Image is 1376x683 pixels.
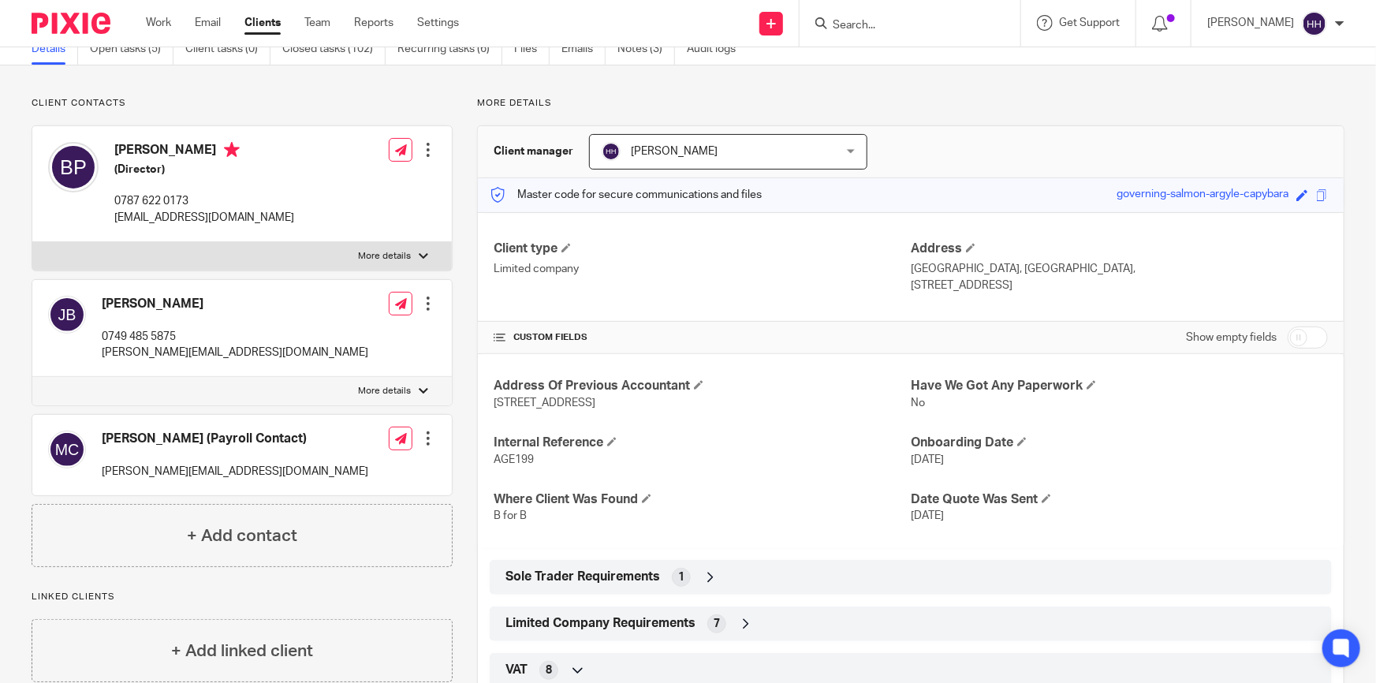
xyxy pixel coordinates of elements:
[911,454,944,465] span: [DATE]
[494,491,911,508] h4: Where Client Was Found
[494,261,911,277] p: Limited company
[494,454,534,465] span: AGE199
[102,329,368,345] p: 0749 485 5875
[146,15,171,31] a: Work
[514,34,550,65] a: Files
[505,569,660,585] span: Sole Trader Requirements
[505,662,528,678] span: VAT
[505,615,695,632] span: Limited Company Requirements
[687,34,748,65] a: Audit logs
[1059,17,1120,28] span: Get Support
[1207,15,1294,31] p: [PERSON_NAME]
[602,142,621,161] img: svg%3E
[114,142,294,162] h4: [PERSON_NAME]
[911,510,944,521] span: [DATE]
[102,431,368,447] h4: [PERSON_NAME] (Payroll Contact)
[490,187,762,203] p: Master code for secure communications and files
[171,639,313,663] h4: + Add linked client
[911,241,1328,257] h4: Address
[48,142,99,192] img: svg%3E
[494,378,911,394] h4: Address Of Previous Accountant
[397,34,502,65] a: Recurring tasks (6)
[114,210,294,226] p: [EMAIL_ADDRESS][DOMAIN_NAME]
[417,15,459,31] a: Settings
[678,569,684,585] span: 1
[358,385,411,397] p: More details
[102,296,368,312] h4: [PERSON_NAME]
[494,241,911,257] h4: Client type
[911,261,1328,277] p: [GEOGRAPHIC_DATA], [GEOGRAPHIC_DATA],
[911,491,1328,508] h4: Date Quote Was Sent
[494,510,527,521] span: B for B
[561,34,606,65] a: Emails
[911,378,1328,394] h4: Have We Got Any Paperwork
[32,13,110,34] img: Pixie
[32,591,453,603] p: Linked clients
[631,146,718,157] span: [PERSON_NAME]
[32,34,78,65] a: Details
[911,435,1328,451] h4: Onboarding Date
[494,331,911,344] h4: CUSTOM FIELDS
[477,97,1344,110] p: More details
[90,34,173,65] a: Open tasks (5)
[114,162,294,177] h5: (Director)
[304,15,330,31] a: Team
[494,144,573,159] h3: Client manager
[617,34,675,65] a: Notes (3)
[282,34,386,65] a: Closed tasks (102)
[195,15,221,31] a: Email
[911,397,925,409] span: No
[224,142,240,158] i: Primary
[494,435,911,451] h4: Internal Reference
[546,662,552,678] span: 8
[114,193,294,209] p: 0787 622 0173
[244,15,281,31] a: Clients
[102,345,368,360] p: [PERSON_NAME][EMAIL_ADDRESS][DOMAIN_NAME]
[1302,11,1327,36] img: svg%3E
[187,524,297,548] h4: + Add contact
[1117,186,1288,204] div: governing-salmon-argyle-capybara
[494,397,595,409] span: [STREET_ADDRESS]
[714,616,720,632] span: 7
[911,278,1328,293] p: [STREET_ADDRESS]
[1186,330,1277,345] label: Show empty fields
[831,19,973,33] input: Search
[102,464,368,480] p: [PERSON_NAME][EMAIL_ADDRESS][DOMAIN_NAME]
[354,15,393,31] a: Reports
[358,250,411,263] p: More details
[48,296,86,334] img: svg%3E
[32,97,453,110] p: Client contacts
[48,431,86,468] img: svg%3E
[185,34,270,65] a: Client tasks (0)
